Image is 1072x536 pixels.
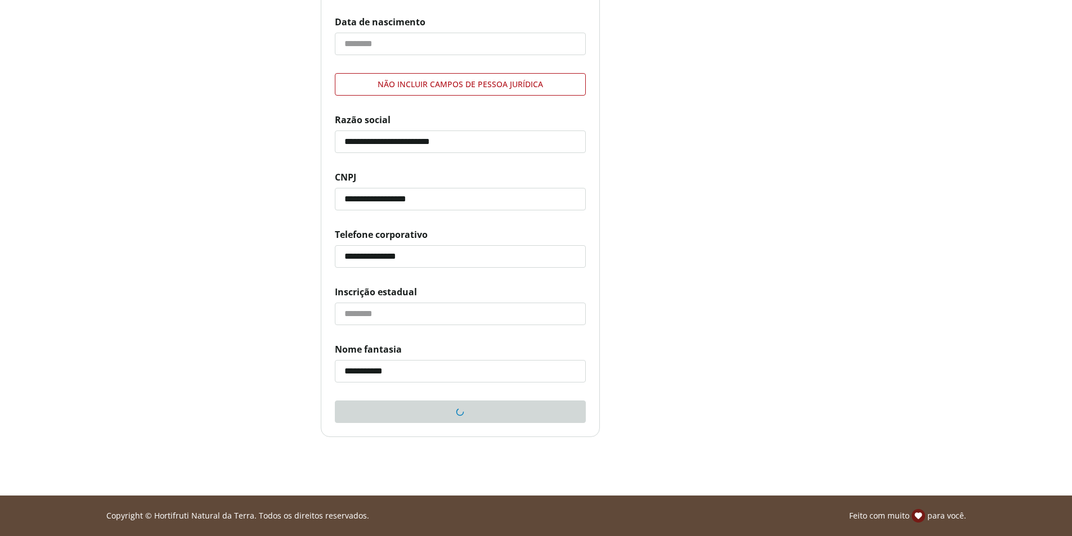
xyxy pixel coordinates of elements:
[335,343,586,355] span: Nome fantasia
[335,188,586,210] input: CNPJ
[335,171,586,183] span: CNPJ
[335,245,586,268] input: Telefone corporativo
[335,16,586,28] span: Data de nascimento
[5,509,1067,523] div: Linha de sessão
[335,360,586,382] input: Nome fantasia
[106,510,369,521] p: Copyright © Hortifruti Natural da Terra. Todos os direitos reservados.
[335,228,586,241] span: Telefone corporativo
[335,130,586,153] input: Razão social
[335,33,586,55] input: Data de nascimento
[335,286,586,298] span: Inscrição estadual
[849,509,966,523] p: Feito com muito para você.
[335,73,586,96] button: Não incluir campos de pessoa jurídica
[335,114,586,126] span: Razão social
[335,303,586,325] input: Inscrição estadual
[912,509,925,523] img: amor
